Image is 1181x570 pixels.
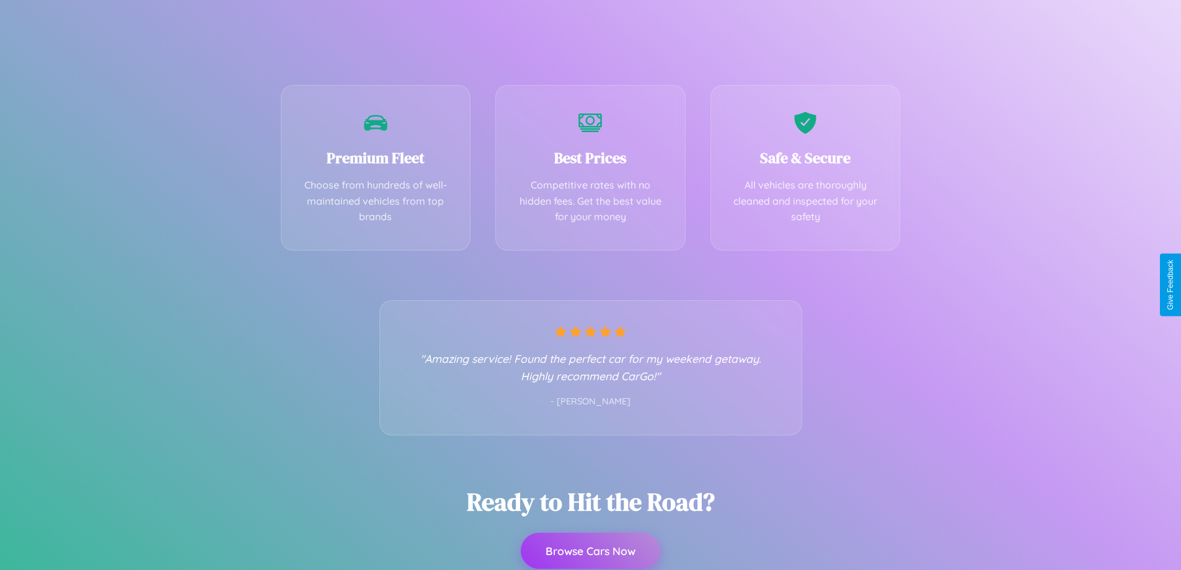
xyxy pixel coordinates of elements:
p: Competitive rates with no hidden fees. Get the best value for your money [515,177,666,225]
p: All vehicles are thoroughly cleaned and inspected for your safety [730,177,882,225]
p: - [PERSON_NAME] [405,394,777,410]
h3: Safe & Secure [730,148,882,168]
p: "Amazing service! Found the perfect car for my weekend getaway. Highly recommend CarGo!" [405,350,777,385]
button: Browse Cars Now [521,533,660,569]
div: Give Feedback [1166,260,1175,310]
h3: Best Prices [515,148,666,168]
h3: Premium Fleet [300,148,452,168]
h2: Ready to Hit the Road? [467,485,715,519]
p: Choose from hundreds of well-maintained vehicles from top brands [300,177,452,225]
